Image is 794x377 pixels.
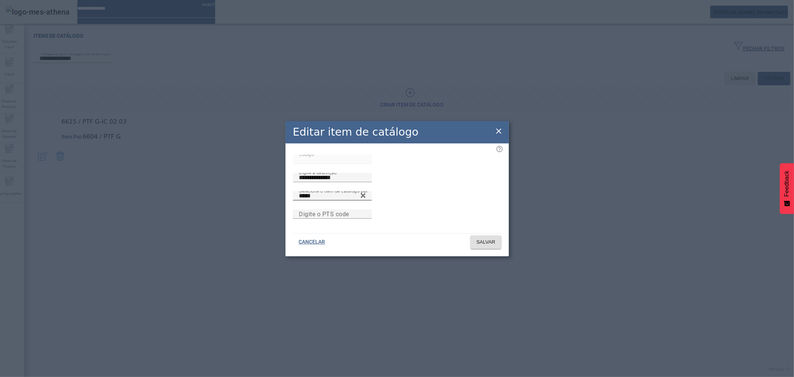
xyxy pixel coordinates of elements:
[780,163,794,214] button: Feedback - Mostrar pesquisa
[299,152,314,157] mat-label: Código
[299,170,337,175] mat-label: Digite a descrição
[299,210,349,218] mat-label: Digite o PTS code
[293,124,419,140] h2: Editar item de catálogo
[299,238,325,246] span: CANCELAR
[471,235,501,249] button: SALVAR
[476,238,495,246] span: SALVAR
[293,235,331,249] button: CANCELAR
[784,171,790,197] span: Feedback
[299,191,366,200] input: Number
[299,188,367,193] mat-label: Selecione o item de catálogo pai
